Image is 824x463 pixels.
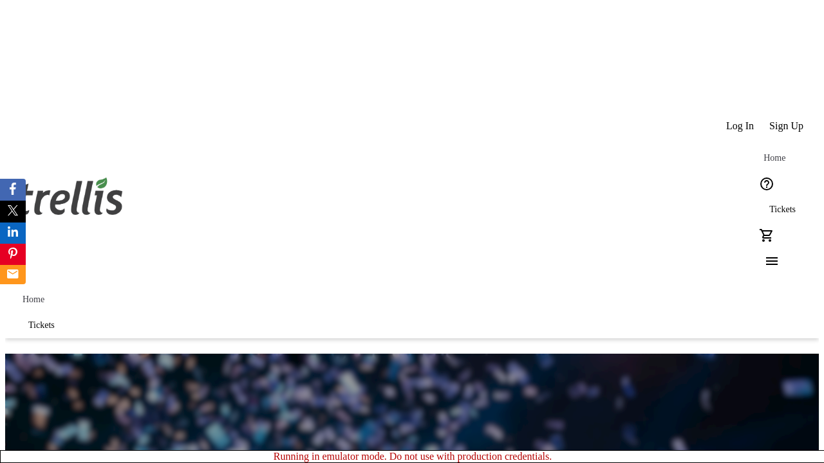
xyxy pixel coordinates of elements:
a: Tickets [13,313,70,338]
span: Sign Up [769,120,803,132]
button: Help [754,171,780,197]
button: Log In [718,113,762,139]
button: Cart [754,222,780,248]
span: Home [763,153,785,163]
a: Home [754,145,795,171]
button: Menu [754,248,780,274]
span: Home [23,295,44,305]
span: Log In [726,120,754,132]
img: Orient E2E Organization Lv8udML1vw's Logo [13,163,127,228]
span: Tickets [769,204,796,215]
a: Tickets [754,197,811,222]
button: Sign Up [762,113,811,139]
span: Tickets [28,320,55,331]
a: Home [13,287,54,313]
